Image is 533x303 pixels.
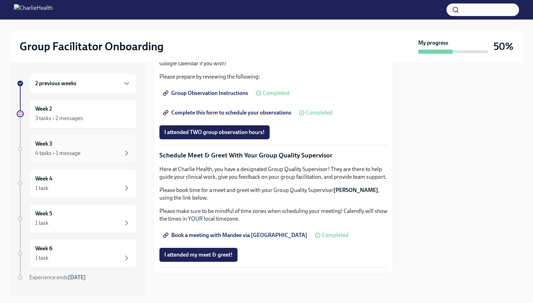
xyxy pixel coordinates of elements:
[14,4,53,15] img: CharlieHealth
[164,251,233,258] span: I attended my meet & greet!
[17,99,137,128] a: Week 23 tasks • 2 messages
[164,232,307,239] span: Book a meeting with Mandee via [GEOGRAPHIC_DATA]
[159,73,388,81] p: Please prepare by reviewing the following:
[35,114,83,122] div: 3 tasks • 2 messages
[418,39,448,47] strong: My progress
[494,40,513,53] h3: 50%
[159,106,296,120] a: Complete this form to schedule your observations
[322,232,348,238] span: Completed
[159,248,238,262] button: I attended my meet & greet!
[164,109,291,116] span: Complete this form to schedule your observations
[35,245,52,252] h6: Week 6
[35,175,52,183] h6: Week 4
[20,39,164,53] h2: Group Facilitator Onboarding
[164,90,248,97] span: Group Observation Instructions
[35,184,48,192] div: 1 task
[164,129,265,136] span: I attended TWO group observation hours!
[333,187,378,193] strong: [PERSON_NAME]
[35,80,76,87] h6: 2 previous weeks
[29,274,86,281] span: Experience ends
[68,274,86,281] strong: [DATE]
[159,207,388,223] p: Please make sure to be mindful of time zones when scheduling your meeting! Calendly will show the...
[35,219,48,227] div: 1 task
[159,186,388,202] p: Please book time for a meet and greet with your Group Quality Supervisor , using the link below.
[29,73,137,94] div: 2 previous weeks
[263,90,289,96] span: Completed
[17,134,137,163] a: Week 34 tasks • 1 message
[159,151,388,160] p: Schedule Meet & Greet With Your Group Quality Supervisor
[159,228,312,242] a: Book a meeting with Mandee via [GEOGRAPHIC_DATA]
[17,204,137,233] a: Week 51 task
[306,110,332,116] span: Completed
[35,140,52,148] h6: Week 3
[35,254,48,262] div: 1 task
[17,169,137,198] a: Week 41 task
[17,239,137,268] a: Week 61 task
[159,165,388,181] p: Here at Charlie Health, you have a designated Group Quality Supervisor! They are there to help gu...
[35,210,52,217] h6: Week 5
[159,86,253,100] a: Group Observation Instructions
[35,105,52,113] h6: Week 2
[159,125,270,139] button: I attended TWO group observation hours!
[35,149,81,157] div: 4 tasks • 1 message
